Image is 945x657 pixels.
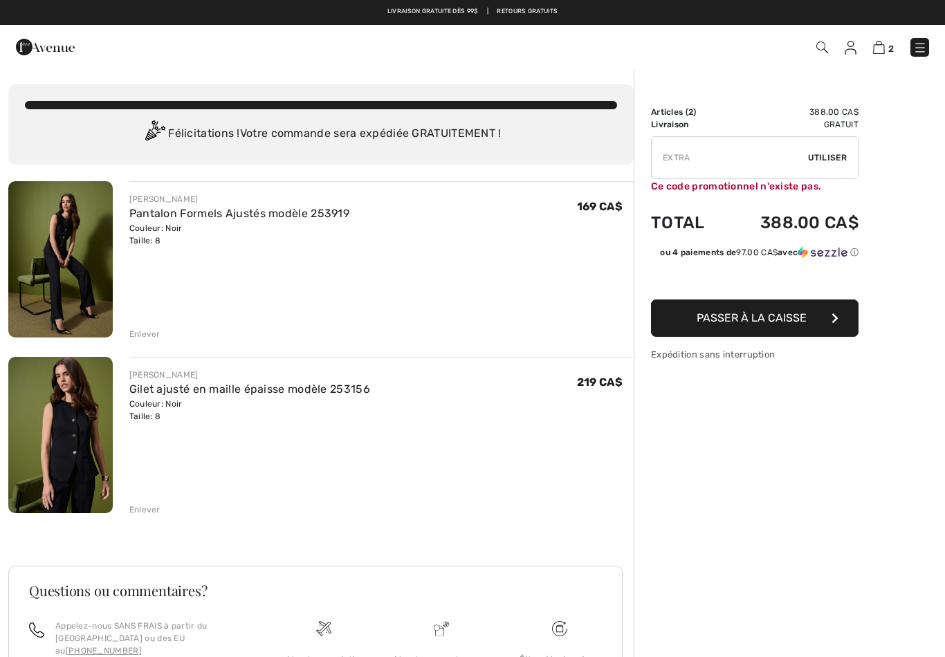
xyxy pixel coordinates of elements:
span: | [487,7,488,17]
a: 1ère Avenue [16,39,75,53]
img: Mes infos [845,41,856,55]
a: Gilet ajusté en maille épaisse modèle 253156 [129,382,370,396]
a: Livraison gratuite dès 99$ [387,7,479,17]
iframe: PayPal-paypal [651,263,859,295]
span: Passer à la caisse [697,311,807,324]
img: Gilet ajusté en maille épaisse modèle 253156 [8,357,113,513]
td: Articles ( ) [651,106,724,118]
td: Gratuit [724,118,859,131]
img: 1ère Avenue [16,33,75,61]
img: Recherche [816,41,828,53]
td: 388.00 CA$ [724,199,859,246]
div: [PERSON_NAME] [129,193,349,205]
span: 219 CA$ [577,376,623,389]
td: 388.00 CA$ [724,106,859,118]
input: Code promo [652,137,808,178]
div: [PERSON_NAME] [129,369,370,381]
a: 2 [873,39,894,55]
a: Retours gratuits [497,7,558,17]
td: Livraison [651,118,724,131]
img: Panier d'achat [873,41,885,54]
img: Livraison promise sans frais de dédouanement surprise&nbsp;! [434,621,449,636]
img: Livraison gratuite dès 99$ [316,621,331,636]
span: 169 CA$ [577,200,623,213]
img: Pantalon Formels Ajustés modèle 253919 [8,181,113,337]
div: Ce code promotionnel n'existe pas. [651,179,859,194]
img: call [29,622,44,638]
div: Couleur: Noir Taille: 8 [129,222,349,247]
img: Sezzle [798,246,847,259]
img: Menu [913,41,927,55]
div: Enlever [129,503,160,516]
div: Expédition sans interruption [651,348,859,361]
span: Utiliser [808,151,847,164]
div: Couleur: Noir Taille: 8 [129,398,370,423]
span: 97.00 CA$ [736,248,778,257]
p: Appelez-nous SANS FRAIS à partir du [GEOGRAPHIC_DATA] ou des EU au [55,620,248,657]
div: ou 4 paiements de avec [660,246,859,259]
div: ou 4 paiements de97.00 CA$avecSezzle Cliquez pour en savoir plus sur Sezzle [651,246,859,263]
span: 2 [888,44,894,54]
img: Livraison gratuite dès 99$ [552,621,567,636]
a: Pantalon Formels Ajustés modèle 253919 [129,207,349,220]
td: Total [651,199,724,246]
span: 2 [688,107,693,117]
div: Enlever [129,328,160,340]
img: Congratulation2.svg [140,120,168,148]
a: [PHONE_NUMBER] [66,646,142,656]
h3: Questions ou commentaires? [29,584,602,598]
div: Félicitations ! Votre commande sera expédiée GRATUITEMENT ! [25,120,617,148]
button: Passer à la caisse [651,299,859,337]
